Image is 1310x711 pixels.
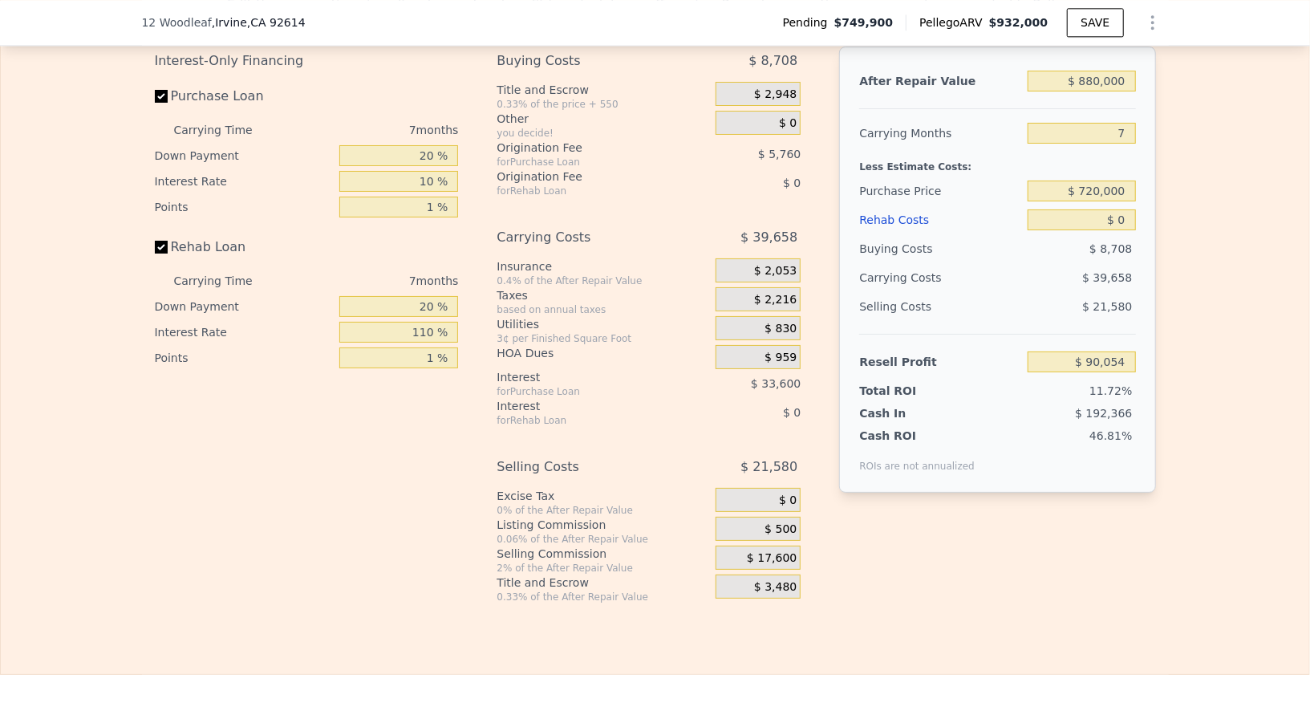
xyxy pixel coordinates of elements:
[155,47,459,75] div: Interest-Only Financing
[859,347,1021,376] div: Resell Profit
[497,274,709,287] div: 0.4% of the After Repair Value
[754,264,797,278] span: $ 2,053
[1137,6,1169,39] button: Show Options
[247,16,306,29] span: , CA 92614
[859,177,1021,205] div: Purchase Price
[155,294,334,319] div: Down Payment
[497,287,709,303] div: Taxes
[779,494,797,508] span: $ 0
[740,453,797,481] span: $ 21,580
[783,406,801,419] span: $ 0
[859,67,1021,95] div: After Repair Value
[497,385,675,398] div: for Purchase Loan
[740,223,797,252] span: $ 39,658
[212,14,306,30] span: , Irvine
[174,268,278,294] div: Carrying Time
[497,398,675,414] div: Interest
[859,205,1021,234] div: Rehab Costs
[155,169,334,194] div: Interest Rate
[1082,271,1132,284] span: $ 39,658
[497,369,675,385] div: Interest
[747,551,797,566] span: $ 17,600
[497,47,675,75] div: Buying Costs
[497,185,675,197] div: for Rehab Loan
[497,156,675,169] div: for Purchase Loan
[497,258,709,274] div: Insurance
[1075,407,1132,420] span: $ 192,366
[779,116,797,131] span: $ 0
[285,268,459,294] div: 7 months
[751,377,801,390] span: $ 33,600
[1089,242,1132,255] span: $ 8,708
[497,453,675,481] div: Selling Costs
[765,522,797,537] span: $ 500
[758,148,801,160] span: $ 5,760
[765,351,797,365] span: $ 959
[989,16,1048,29] span: $932,000
[155,319,334,345] div: Interest Rate
[497,562,709,575] div: 2% of the After Repair Value
[497,140,675,156] div: Origination Fee
[859,148,1135,177] div: Less Estimate Costs:
[497,546,709,562] div: Selling Commission
[748,47,797,75] span: $ 8,708
[155,241,168,254] input: Rehab Loan
[783,177,801,189] span: $ 0
[834,14,894,30] span: $749,900
[142,14,212,30] span: 12 Woodleaf
[497,169,675,185] div: Origination Fee
[754,580,797,595] span: $ 3,480
[754,87,797,102] span: $ 2,948
[497,533,709,546] div: 0.06% of the After Repair Value
[497,82,709,98] div: Title and Escrow
[1089,429,1132,442] span: 46.81%
[497,111,709,127] div: Other
[285,117,459,143] div: 7 months
[783,14,834,30] span: Pending
[497,591,709,603] div: 0.33% of the After Repair Value
[859,428,975,444] div: Cash ROI
[497,316,709,332] div: Utilities
[859,405,959,421] div: Cash In
[1089,384,1132,397] span: 11.72%
[497,98,709,111] div: 0.33% of the price + 550
[155,82,334,111] label: Purchase Loan
[859,383,959,399] div: Total ROI
[765,322,797,336] span: $ 830
[497,223,675,252] div: Carrying Costs
[497,488,709,504] div: Excise Tax
[497,517,709,533] div: Listing Commission
[859,119,1021,148] div: Carrying Months
[497,332,709,345] div: 3¢ per Finished Square Foot
[859,234,1021,263] div: Buying Costs
[497,345,709,361] div: HOA Dues
[497,575,709,591] div: Title and Escrow
[497,127,709,140] div: you decide!
[155,194,334,220] div: Points
[155,233,334,262] label: Rehab Loan
[859,444,975,473] div: ROIs are not annualized
[497,303,709,316] div: based on annual taxes
[1082,300,1132,313] span: $ 21,580
[1067,8,1123,37] button: SAVE
[174,117,278,143] div: Carrying Time
[859,263,959,292] div: Carrying Costs
[155,345,334,371] div: Points
[754,293,797,307] span: $ 2,216
[497,414,675,427] div: for Rehab Loan
[497,504,709,517] div: 0% of the After Repair Value
[859,292,1021,321] div: Selling Costs
[155,90,168,103] input: Purchase Loan
[155,143,334,169] div: Down Payment
[919,14,989,30] span: Pellego ARV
